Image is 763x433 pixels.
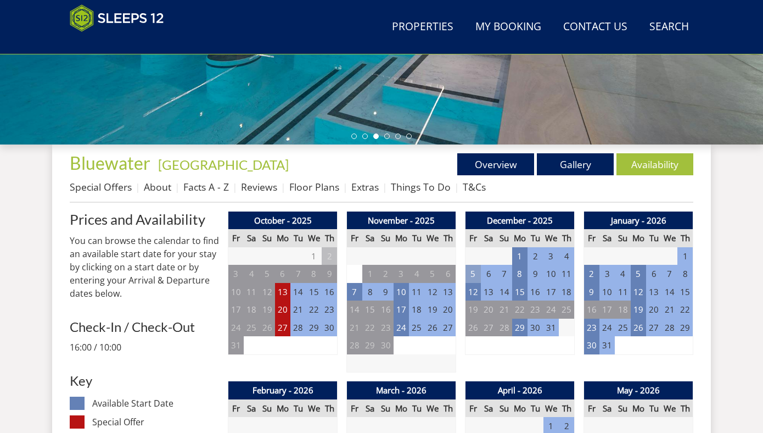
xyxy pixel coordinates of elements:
td: 27 [440,319,456,337]
td: 27 [646,319,661,337]
td: 25 [409,319,424,337]
td: 1 [677,247,693,265]
td: 26 [465,319,481,337]
td: 5 [631,265,646,283]
td: 20 [646,301,661,319]
td: 6 [481,265,496,283]
td: 11 [559,265,574,283]
td: 5 [425,265,440,283]
td: 1 [306,247,322,265]
td: 28 [662,319,677,337]
th: Th [559,229,574,247]
td: 7 [347,283,362,301]
td: 4 [559,247,574,265]
td: 4 [409,265,424,283]
th: December - 2025 [465,212,575,230]
td: 8 [362,283,378,301]
td: 17 [228,301,244,319]
th: We [425,399,440,418]
th: Mo [394,229,409,247]
th: Su [378,229,393,247]
td: 15 [306,283,322,301]
td: 3 [599,265,615,283]
td: 23 [528,301,543,319]
th: We [543,229,559,247]
td: 14 [496,283,512,301]
span: Bluewater [70,152,150,174]
th: Th [440,399,456,418]
td: 20 [275,301,290,319]
td: 11 [615,283,630,301]
td: 13 [275,283,290,301]
th: Mo [275,229,290,247]
td: 10 [599,283,615,301]
td: 13 [481,283,496,301]
th: Fr [584,229,599,247]
th: January - 2026 [584,212,693,230]
th: Fr [228,229,244,247]
dd: Special Offer [92,415,219,429]
th: We [306,229,322,247]
h3: Key [70,374,219,388]
th: Tu [290,399,306,418]
td: 15 [512,283,528,301]
td: 29 [362,336,378,354]
td: 22 [512,301,528,319]
td: 5 [465,265,481,283]
a: About [144,180,171,193]
td: 24 [394,319,409,337]
th: We [662,399,677,418]
a: Contact Us [559,15,632,40]
td: 29 [677,319,693,337]
td: 18 [615,301,630,319]
th: April - 2026 [465,381,575,399]
td: 26 [259,319,274,337]
a: Floor Plans [289,180,339,193]
th: Tu [528,229,543,247]
td: 18 [409,301,424,319]
th: Mo [512,399,528,418]
th: Tu [528,399,543,418]
th: Th [440,229,456,247]
th: Th [677,399,693,418]
a: Prices and Availability [70,212,219,227]
th: Tu [646,399,661,418]
td: 21 [662,301,677,319]
th: Fr [465,399,481,418]
th: Tu [646,229,661,247]
td: 9 [584,283,599,301]
th: We [543,399,559,418]
td: 22 [362,319,378,337]
td: 19 [465,301,481,319]
a: Reviews [241,180,277,193]
td: 25 [559,301,574,319]
td: 17 [543,283,559,301]
a: Special Offers [70,180,132,193]
th: Fr [347,399,362,418]
td: 11 [409,283,424,301]
th: Sa [244,229,259,247]
td: 15 [362,301,378,319]
a: Properties [388,15,458,40]
td: 30 [322,319,337,337]
th: February - 2026 [228,381,338,399]
th: Sa [599,229,615,247]
td: 29 [306,319,322,337]
td: 2 [584,265,599,283]
th: Su [259,399,274,418]
td: 16 [528,283,543,301]
td: 27 [275,319,290,337]
td: 29 [512,319,528,337]
td: 28 [290,319,306,337]
td: 4 [244,265,259,283]
td: 25 [615,319,630,337]
td: 19 [631,301,646,319]
td: 17 [394,301,409,319]
a: Bluewater [70,152,154,174]
th: Sa [244,399,259,418]
td: 31 [599,336,615,354]
td: 6 [646,265,661,283]
td: 9 [378,283,393,301]
td: 3 [228,265,244,283]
